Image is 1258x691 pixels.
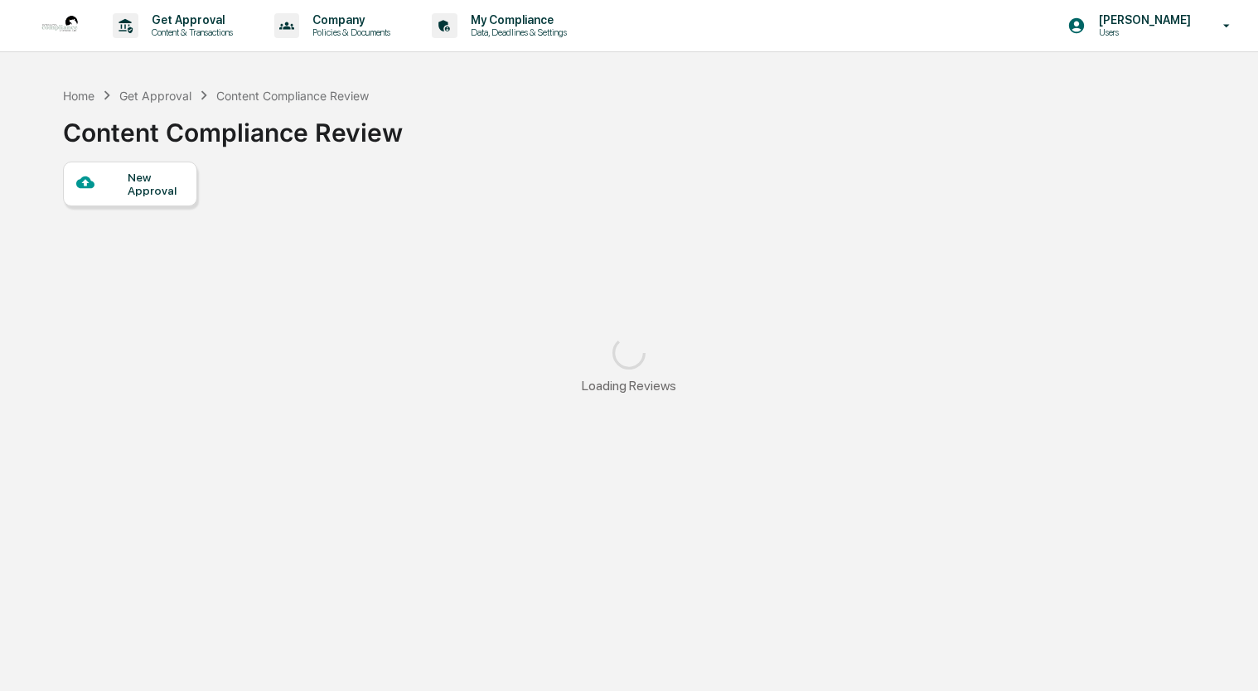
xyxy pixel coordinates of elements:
p: Get Approval [138,13,241,27]
div: Loading Reviews [582,378,676,394]
div: Get Approval [119,89,191,103]
p: Users [1086,27,1199,38]
div: Content Compliance Review [63,104,403,147]
p: Content & Transactions [138,27,241,38]
img: logo [40,6,80,46]
p: My Compliance [457,13,575,27]
div: Content Compliance Review [216,89,369,103]
p: [PERSON_NAME] [1086,13,1199,27]
div: New Approval [128,171,183,197]
p: Data, Deadlines & Settings [457,27,575,38]
p: Policies & Documents [299,27,399,38]
div: Home [63,89,94,103]
p: Company [299,13,399,27]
